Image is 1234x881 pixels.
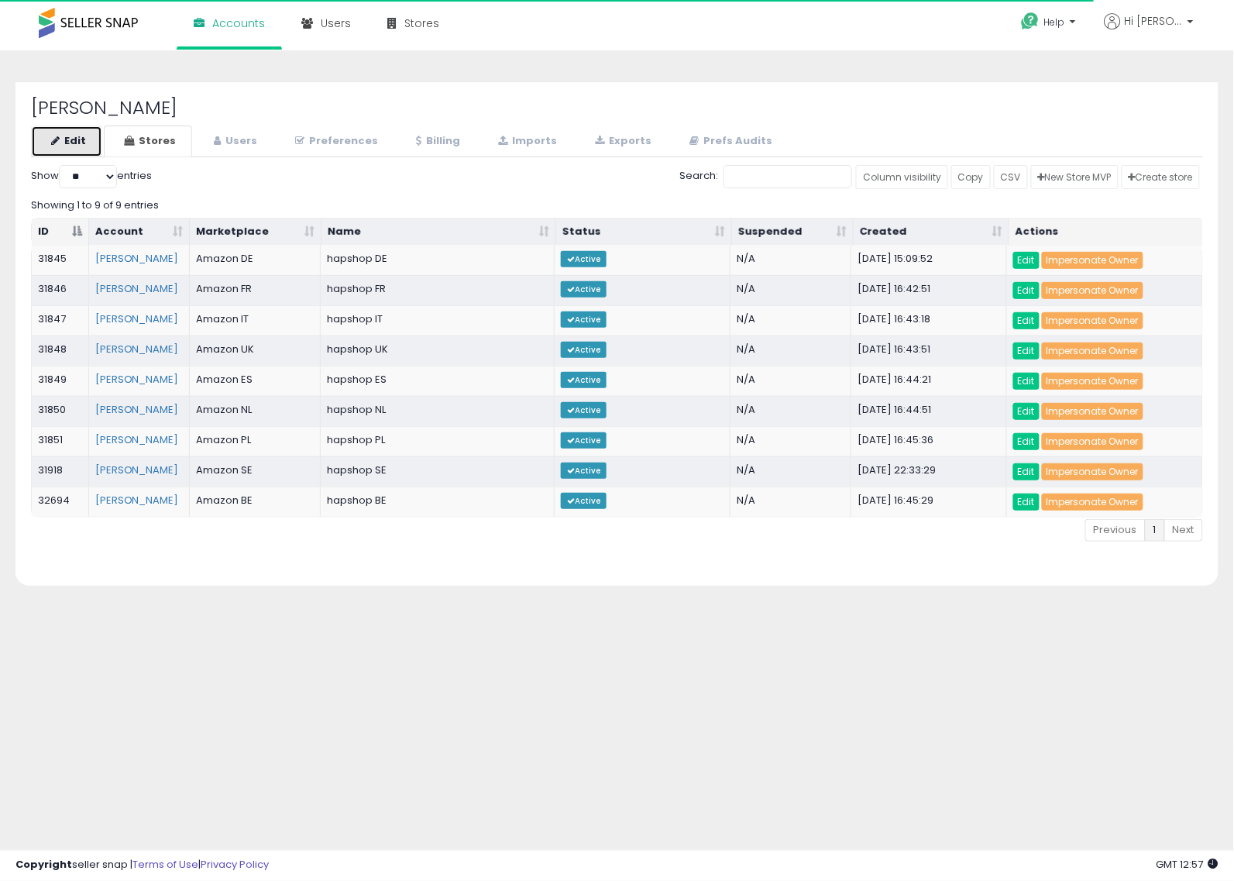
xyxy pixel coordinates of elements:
[561,311,607,328] span: Active
[32,275,89,305] td: 31846
[321,305,555,336] td: hapshop IT
[730,426,851,456] td: N/A
[1145,519,1165,542] a: 1
[95,281,179,296] a: [PERSON_NAME]
[190,456,321,487] td: Amazon SE
[730,487,851,517] td: N/A
[958,170,984,184] span: Copy
[321,396,555,426] td: hapshop NL
[730,275,851,305] td: N/A
[1038,170,1112,184] span: New Store MVP
[851,246,1007,275] td: [DATE] 15:09:52
[89,219,191,246] th: Account: activate to sort column ascending
[1013,312,1040,329] a: Edit
[321,219,556,246] th: Name: activate to sort column ascending
[1042,312,1143,329] a: Impersonate Owner
[32,246,89,275] td: 31845
[561,372,607,388] span: Active
[32,336,89,366] td: 31848
[1013,373,1040,390] a: Edit
[1001,170,1021,184] span: CSV
[194,126,273,157] a: Users
[396,126,476,157] a: Billing
[1009,219,1205,246] th: Actions
[1085,519,1146,542] a: Previous
[561,342,607,358] span: Active
[1013,342,1040,360] a: Edit
[851,366,1007,396] td: [DATE] 16:44:21
[724,165,852,188] input: Search:
[321,366,555,396] td: hapshop ES
[851,396,1007,426] td: [DATE] 16:44:51
[1042,403,1143,420] a: Impersonate Owner
[95,372,179,387] a: [PERSON_NAME]
[851,426,1007,456] td: [DATE] 16:45:36
[321,15,351,31] span: Users
[851,336,1007,366] td: [DATE] 16:43:51
[556,219,732,246] th: Status: activate to sort column ascending
[95,251,179,266] a: [PERSON_NAME]
[679,165,852,188] label: Search:
[1013,433,1040,450] a: Edit
[321,426,555,456] td: hapshop PL
[561,251,607,267] span: Active
[730,456,851,487] td: N/A
[730,246,851,275] td: N/A
[1042,463,1143,480] a: Impersonate Owner
[1042,373,1143,390] a: Impersonate Owner
[95,493,179,508] a: [PERSON_NAME]
[321,456,555,487] td: hapshop SE
[951,165,991,189] a: Copy
[321,487,555,517] td: hapshop BE
[321,275,555,305] td: hapshop FR
[1125,13,1183,29] span: Hi [PERSON_NAME]
[1042,433,1143,450] a: Impersonate Owner
[851,305,1007,336] td: [DATE] 16:43:18
[561,493,607,509] span: Active
[32,426,89,456] td: 31851
[212,15,265,31] span: Accounts
[1021,12,1040,31] i: Get Help
[95,342,179,356] a: [PERSON_NAME]
[730,366,851,396] td: N/A
[856,165,948,189] a: Column visibility
[321,246,555,275] td: hapshop DE
[31,126,102,157] a: Edit
[1044,15,1065,29] span: Help
[1042,342,1143,360] a: Impersonate Owner
[1164,519,1203,542] a: Next
[95,432,179,447] a: [PERSON_NAME]
[95,463,179,477] a: [PERSON_NAME]
[275,126,394,157] a: Preferences
[994,165,1028,189] a: CSV
[190,246,321,275] td: Amazon DE
[561,432,607,449] span: Active
[1122,165,1200,189] a: Create store
[321,336,555,366] td: hapshop UK
[561,463,607,479] span: Active
[1129,170,1193,184] span: Create store
[190,366,321,396] td: Amazon ES
[851,275,1007,305] td: [DATE] 16:42:51
[190,219,321,246] th: Marketplace: activate to sort column ascending
[730,336,851,366] td: N/A
[1042,282,1143,299] a: Impersonate Owner
[1013,403,1040,420] a: Edit
[31,192,1203,213] div: Showing 1 to 9 of 9 entries
[190,275,321,305] td: Amazon FR
[404,15,439,31] span: Stores
[1013,463,1040,480] a: Edit
[730,396,851,426] td: N/A
[1031,165,1119,189] a: New Store MVP
[854,219,1009,246] th: Created: activate to sort column ascending
[32,366,89,396] td: 31849
[32,487,89,517] td: 32694
[732,219,854,246] th: Suspended: activate to sort column ascending
[1042,494,1143,511] a: Impersonate Owner
[478,126,573,157] a: Imports
[730,305,851,336] td: N/A
[1013,494,1040,511] a: Edit
[851,456,1007,487] td: [DATE] 22:33:29
[1105,13,1194,48] a: Hi [PERSON_NAME]
[104,126,192,157] a: Stores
